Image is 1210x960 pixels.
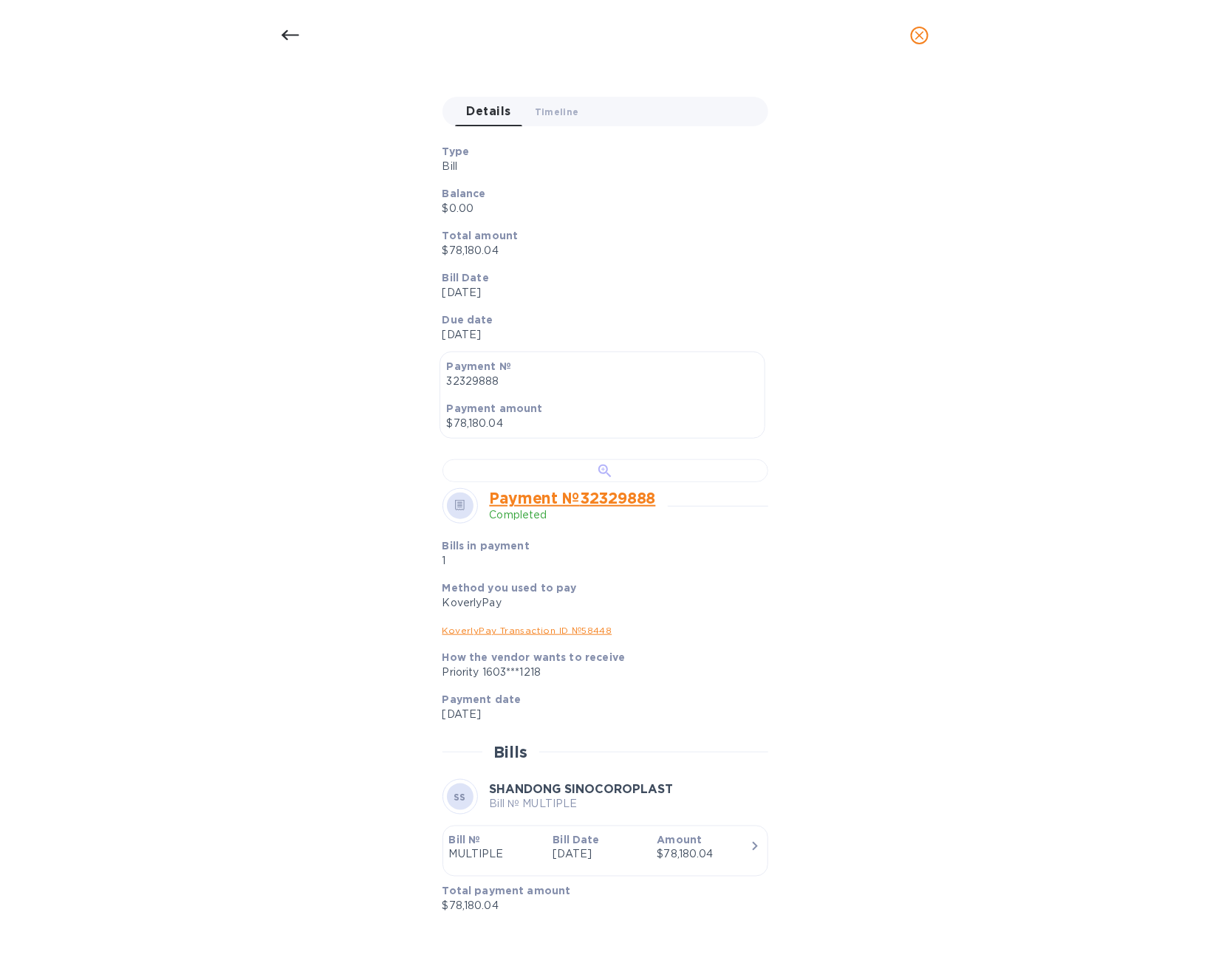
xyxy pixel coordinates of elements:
p: 1 [442,553,652,569]
p: [DATE] [442,327,756,343]
button: Bill №MULTIPLEBill Date[DATE]Amount$78,180.04 [442,826,768,877]
b: Payment date [442,693,522,705]
p: Bill [442,159,756,174]
p: Bill № MULTIPLE [490,796,674,812]
div: KoverlyPay [442,595,756,611]
h2: Bills [494,743,527,761]
div: Priority 1603***1218 [442,665,756,680]
b: SS [454,792,466,803]
p: [DATE] [442,285,756,301]
p: $78,180.04 [442,899,756,914]
b: Amount [657,834,702,846]
button: close [902,18,937,53]
b: Type [442,145,470,157]
p: 32329888 [447,374,758,389]
b: Method you used to pay [442,582,577,594]
b: Bill Date [553,834,599,846]
p: [DATE] [442,707,756,722]
b: Bill Date [442,272,489,284]
a: Payment № 32329888 [490,489,656,507]
b: SHANDONG SINOCOROPLAST [490,782,674,796]
b: Bills in payment [442,540,530,552]
b: Payment amount [447,402,543,414]
b: Total amount [442,230,519,241]
b: Payment № [447,360,511,372]
span: Details [467,101,511,122]
b: Due date [442,314,493,326]
a: KoverlyPay Transaction ID № 58448 [442,625,612,636]
p: [DATE] [553,847,645,863]
p: Completed [490,507,656,523]
p: MULTIPLE [449,847,541,863]
b: Bill № [449,834,481,846]
div: $78,180.04 [657,847,749,863]
p: $78,180.04 [447,416,758,431]
b: Total payment amount [442,885,571,897]
b: How the vendor wants to receive [442,651,626,663]
p: $0.00 [442,201,756,216]
span: Timeline [535,104,579,120]
b: Balance [442,188,486,199]
p: $78,180.04 [442,243,756,258]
